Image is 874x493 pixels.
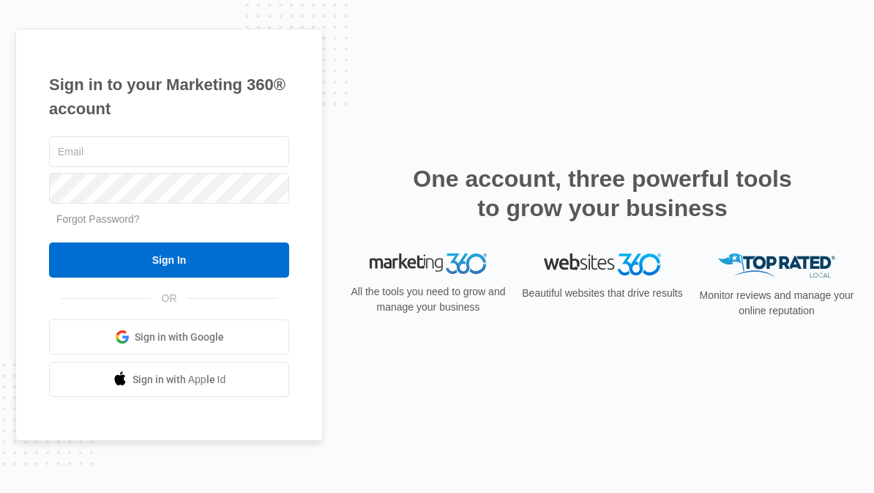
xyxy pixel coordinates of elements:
[152,291,187,306] span: OR
[49,319,289,355] a: Sign in with Google
[408,164,796,223] h2: One account, three powerful tools to grow your business
[49,73,289,121] h1: Sign in to your Marketing 360® account
[346,284,510,315] p: All the tools you need to grow and manage your business
[695,288,859,319] p: Monitor reviews and manage your online reputation
[520,286,684,301] p: Beautiful websites that drive results
[132,372,226,388] span: Sign in with Apple Id
[49,242,289,278] input: Sign In
[56,213,140,225] a: Forgot Password?
[544,253,661,275] img: Websites 360
[49,362,289,397] a: Sign in with Apple Id
[135,330,224,345] span: Sign in with Google
[49,136,289,167] input: Email
[718,253,835,278] img: Top Rated Local
[370,253,487,274] img: Marketing 360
